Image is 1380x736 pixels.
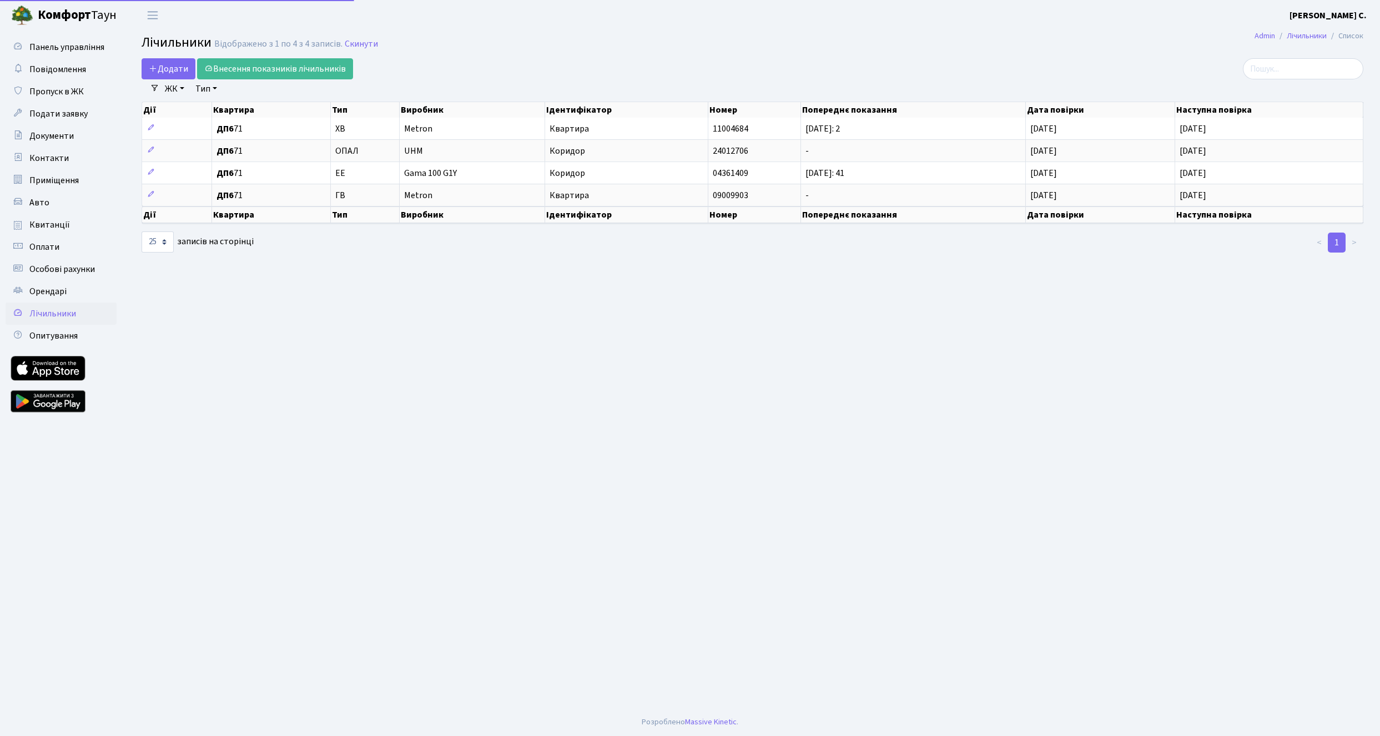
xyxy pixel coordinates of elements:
[216,145,234,157] b: ДП6
[550,145,585,157] span: Коридор
[805,145,809,157] span: -
[29,63,86,75] span: Повідомлення
[801,206,1026,223] th: Попереднє показання
[160,79,189,98] a: ЖК
[6,58,117,80] a: Повідомлення
[29,330,78,342] span: Опитування
[335,191,345,200] span: ГВ
[29,152,69,164] span: Контакти
[216,191,326,200] span: 71
[6,191,117,214] a: Авто
[1175,102,1363,118] th: Наступна повірка
[335,147,359,155] span: ОПАЛ
[805,189,809,201] span: -
[713,123,748,135] span: 11004684
[1030,189,1057,201] span: [DATE]
[149,63,188,75] span: Додати
[1328,233,1346,253] a: 1
[801,102,1026,118] th: Попереднє показання
[29,108,88,120] span: Подати заявку
[713,189,748,201] span: 09009903
[142,58,195,79] a: Додати
[708,102,801,118] th: Номер
[404,147,541,155] span: UHM
[29,285,67,298] span: Орендарі
[212,102,331,118] th: Квартира
[191,79,221,98] a: Тип
[1175,206,1363,223] th: Наступна повірка
[6,303,117,325] a: Лічильники
[29,85,84,98] span: Пропуск в ЖК
[6,147,117,169] a: Контакти
[6,214,117,236] a: Квитанції
[6,80,117,103] a: Пропуск в ЖК
[545,206,708,223] th: Ідентифікатор
[335,124,345,133] span: ХВ
[1030,167,1057,179] span: [DATE]
[805,123,840,135] span: [DATE]: 2
[1180,189,1206,201] span: [DATE]
[545,102,708,118] th: Ідентифікатор
[1180,167,1206,179] span: [DATE]
[29,196,49,209] span: Авто
[345,39,378,49] a: Скинути
[1238,24,1380,48] nav: breadcrumb
[400,206,546,223] th: Виробник
[6,325,117,347] a: Опитування
[550,167,585,179] span: Коридор
[685,716,737,728] a: Massive Kinetic
[29,241,59,253] span: Оплати
[216,167,234,179] b: ДП6
[216,189,234,201] b: ДП6
[6,169,117,191] a: Приміщення
[29,307,76,320] span: Лічильники
[29,219,70,231] span: Квитанції
[6,258,117,280] a: Особові рахунки
[642,716,738,728] div: Розроблено .
[805,167,844,179] span: [DATE]: 41
[29,263,95,275] span: Особові рахунки
[142,231,254,253] label: записів на сторінці
[713,145,748,157] span: 24012706
[1030,123,1057,135] span: [DATE]
[29,130,74,142] span: Документи
[708,206,801,223] th: Номер
[1255,30,1275,42] a: Admin
[216,147,326,155] span: 71
[713,167,748,179] span: 04361409
[6,125,117,147] a: Документи
[331,102,400,118] th: Тип
[29,41,104,53] span: Панель управління
[1180,145,1206,157] span: [DATE]
[550,123,589,135] span: Квартира
[216,123,234,135] b: ДП6
[331,206,400,223] th: Тип
[142,33,211,52] span: Лічильники
[1327,30,1363,42] li: Список
[1243,58,1363,79] input: Пошук...
[214,39,343,49] div: Відображено з 1 по 4 з 4 записів.
[38,6,91,24] b: Комфорт
[1180,123,1206,135] span: [DATE]
[216,169,326,178] span: 71
[1287,30,1327,42] a: Лічильники
[1290,9,1367,22] a: [PERSON_NAME] С.
[6,280,117,303] a: Орендарі
[6,36,117,58] a: Панель управління
[404,124,541,133] span: Metron
[142,102,212,118] th: Дії
[404,191,541,200] span: Metron
[139,6,167,24] button: Переключити навігацію
[216,124,326,133] span: 71
[6,236,117,258] a: Оплати
[550,189,589,201] span: Квартира
[6,103,117,125] a: Подати заявку
[1026,102,1175,118] th: Дата повірки
[404,169,541,178] span: Gama 100 G1Y
[197,58,353,79] a: Внесення показників лічильників
[400,102,546,118] th: Виробник
[1030,145,1057,157] span: [DATE]
[11,4,33,27] img: logo.png
[38,6,117,25] span: Таун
